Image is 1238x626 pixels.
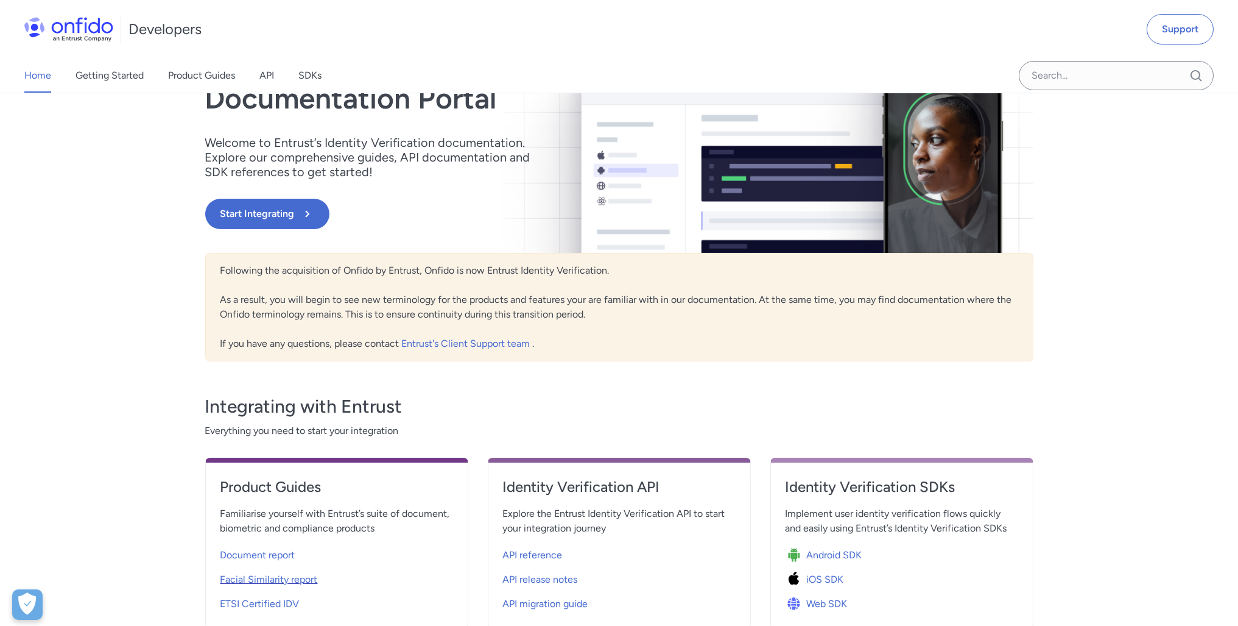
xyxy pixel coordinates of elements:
a: Icon Web SDKWeb SDK [786,589,1018,614]
a: API reference [503,541,736,565]
h4: Identity Verification API [503,477,736,497]
a: Facial Similarity report [220,565,453,589]
h4: Identity Verification SDKs [786,477,1018,497]
a: Icon iOS SDKiOS SDK [786,565,1018,589]
h1: Developers [128,20,202,39]
button: Start Integrating [205,199,329,229]
a: API release notes [503,565,736,589]
a: Product Guides [220,477,453,507]
a: SDKs [298,59,322,93]
div: Cookie Preferences [12,589,43,620]
p: Welcome to Entrust’s Identity Verification documentation. Explore our comprehensive guides, API d... [205,135,546,179]
a: Home [24,59,51,93]
a: Product Guides [168,59,235,93]
a: Document report [220,541,453,565]
a: API [259,59,274,93]
a: Icon Android SDKAndroid SDK [786,541,1018,565]
span: Document report [220,548,295,563]
span: API reference [503,548,563,563]
a: Support [1147,14,1214,44]
span: Implement user identity verification flows quickly and easily using Entrust’s Identity Verificati... [786,507,1018,536]
div: Following the acquisition of Onfido by Entrust, Onfido is now Entrust Identity Verification. As a... [205,253,1033,361]
span: Familiarise yourself with Entrust’s suite of document, biometric and compliance products [220,507,453,536]
span: iOS SDK [807,572,844,587]
span: Everything you need to start your integration [205,424,1033,438]
img: Icon Android SDK [786,547,807,564]
span: API release notes [503,572,578,587]
span: Facial Similarity report [220,572,318,587]
button: Open Preferences [12,589,43,620]
a: API migration guide [503,589,736,614]
span: API migration guide [503,597,588,611]
h4: Product Guides [220,477,453,497]
a: Start Integrating [205,199,785,229]
a: Getting Started [76,59,144,93]
img: Icon Web SDK [786,596,807,613]
a: Identity Verification SDKs [786,477,1018,507]
span: Android SDK [807,548,862,563]
input: Onfido search input field [1019,61,1214,90]
a: Identity Verification API [503,477,736,507]
img: Icon iOS SDK [786,571,807,588]
span: ETSI Certified IDV [220,597,300,611]
a: ETSI Certified IDV [220,589,453,614]
h3: Integrating with Entrust [205,394,1033,419]
img: Onfido Logo [24,17,113,41]
span: Explore the Entrust Identity Verification API to start your integration journey [503,507,736,536]
span: Web SDK [807,597,848,611]
a: Entrust's Client Support team [402,338,533,349]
